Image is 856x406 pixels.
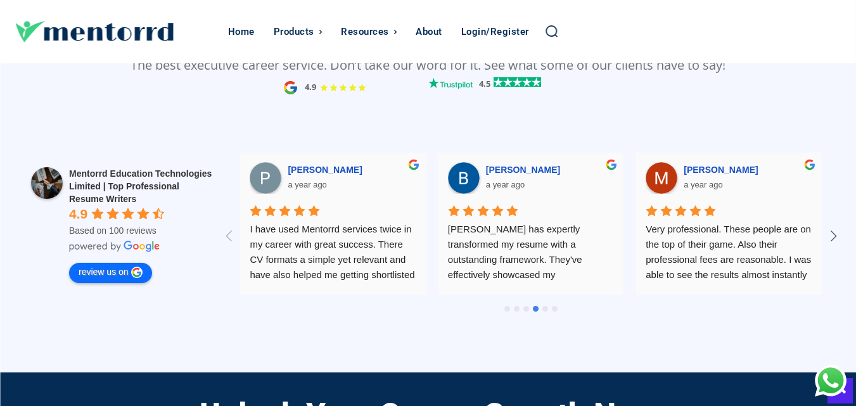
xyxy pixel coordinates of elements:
img: Mahendra Murkute [646,162,677,194]
span: I have used Mentorrd services twice in my career with great success. There CV formats a simple ye... [250,224,417,326]
p: 4.9 [305,83,316,91]
div: a year ago [646,177,812,193]
div: a year ago [448,177,614,193]
span: [PERSON_NAME] has expertly transformed my resume with a outstanding framework. They've effectivel... [448,224,611,341]
span: 4.9 [69,206,87,221]
a: review us on [69,263,152,283]
span: Very professional. These people are on the top of their game. Also their professional fees are re... [646,224,814,310]
img: Payal Khanna [250,162,281,194]
a: [PERSON_NAME] [684,165,762,175]
p: The best executive career service. Don’t take our word for it. See what some of our clients have ... [15,56,841,74]
a: Search [545,24,559,38]
iframe: Customer reviews powered by Trustpilot [15,101,841,116]
div: a year ago [250,177,416,193]
a: Logo [15,21,222,42]
a: [PERSON_NAME] [486,165,564,175]
a: [PERSON_NAME] [288,165,366,175]
img: powered by Google [69,241,160,252]
img: Bhushan Baviskar [448,162,480,194]
div: Based on 100 reviews [69,224,219,237]
a: Mentorrd Education Technologies Limited | Top Professional Resume Writers [69,168,212,204]
img: Mentorrd Education Technologies Limited | Top Professional Resume Writers [31,167,63,199]
div: Chat with Us [815,365,846,396]
p: 4.5 [479,80,490,88]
